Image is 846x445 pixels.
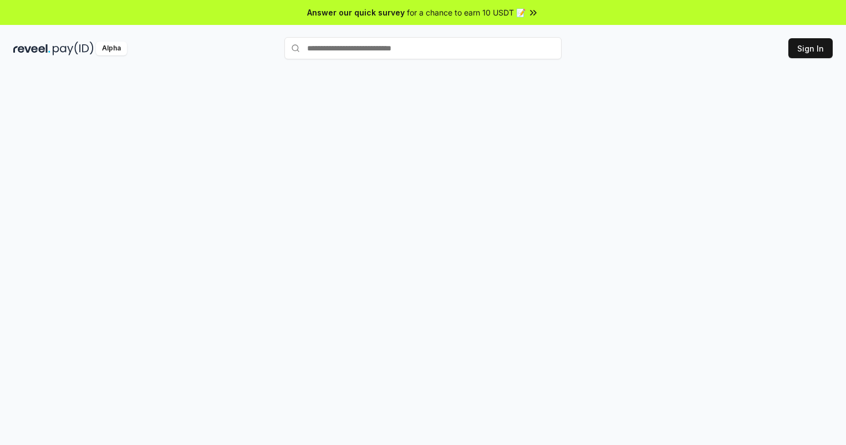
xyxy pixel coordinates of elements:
span: Answer our quick survey [307,7,405,18]
button: Sign In [788,38,833,58]
img: pay_id [53,42,94,55]
div: Alpha [96,42,127,55]
img: reveel_dark [13,42,50,55]
span: for a chance to earn 10 USDT 📝 [407,7,526,18]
